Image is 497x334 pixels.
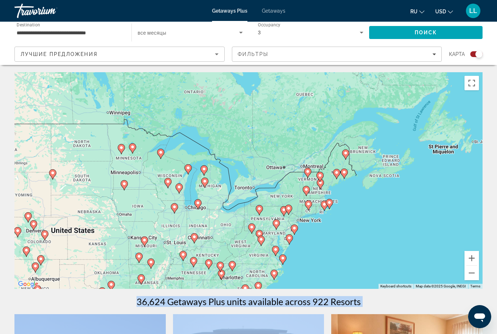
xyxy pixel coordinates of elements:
span: LL [469,7,477,14]
span: Фильтры [238,51,269,57]
mat-select: Sort by [21,50,219,58]
span: карта [449,49,465,59]
button: User Menu [464,3,483,18]
button: Zoom out [464,266,479,280]
span: Лучшие предложения [21,51,98,57]
h1: 36,624 Getaways Plus units available across 922 Resorts [137,296,361,307]
button: Change currency [435,6,453,17]
img: Google [16,279,40,289]
iframe: Button to launch messaging window [468,305,491,328]
a: Getaways Plus [212,8,247,14]
button: Toggle fullscreen view [464,76,479,90]
a: Getaways [262,8,285,14]
span: Поиск [415,30,437,35]
span: Occupancy [258,22,281,27]
span: ru [410,9,418,14]
span: USD [435,9,446,14]
a: Open this area in Google Maps (opens a new window) [16,279,40,289]
button: Search [369,26,483,39]
button: Filters [232,47,442,62]
a: Terms (opens in new tab) [470,284,480,288]
span: Destination [17,22,40,27]
span: Map data ©2025 Google, INEGI [416,284,466,288]
button: Zoom in [464,251,479,265]
a: Travorium [14,1,87,20]
button: Keyboard shortcuts [380,284,411,289]
span: все месяцы [138,30,167,36]
span: 3 [258,30,261,35]
input: Select destination [17,29,122,37]
button: Change language [410,6,424,17]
